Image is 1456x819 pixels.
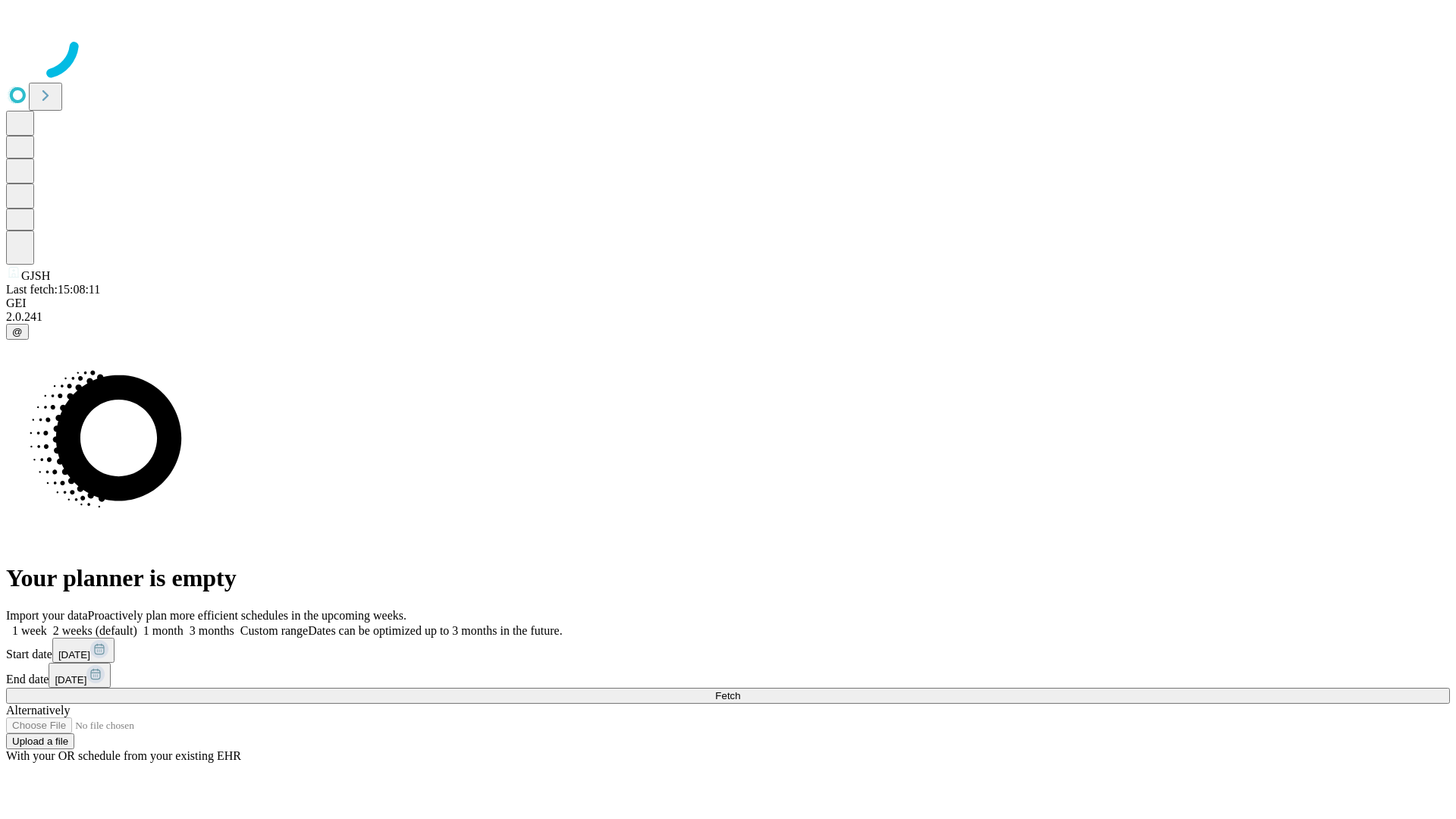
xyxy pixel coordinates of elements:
[49,663,111,688] button: [DATE]
[6,704,70,717] span: Alternatively
[12,624,47,637] span: 1 week
[52,638,115,663] button: [DATE]
[53,624,137,637] span: 2 weeks (default)
[240,624,308,637] span: Custom range
[6,733,74,749] button: Upload a file
[6,663,1450,688] div: End date
[6,609,88,622] span: Import your data
[308,624,562,637] span: Dates can be optimized up to 3 months in the future.
[6,564,1450,592] h1: Your planner is empty
[58,649,90,661] span: [DATE]
[715,690,740,701] span: Fetch
[12,326,23,337] span: @
[6,310,1450,324] div: 2.0.241
[88,609,406,622] span: Proactively plan more efficient schedules in the upcoming weeks.
[6,688,1450,704] button: Fetch
[6,283,100,296] span: Last fetch: 15:08:11
[190,624,234,637] span: 3 months
[6,297,1450,310] div: GEI
[21,269,50,282] span: GJSH
[6,749,241,762] span: With your OR schedule from your existing EHR
[6,638,1450,663] div: Start date
[143,624,184,637] span: 1 month
[55,674,86,686] span: [DATE]
[6,324,29,340] button: @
